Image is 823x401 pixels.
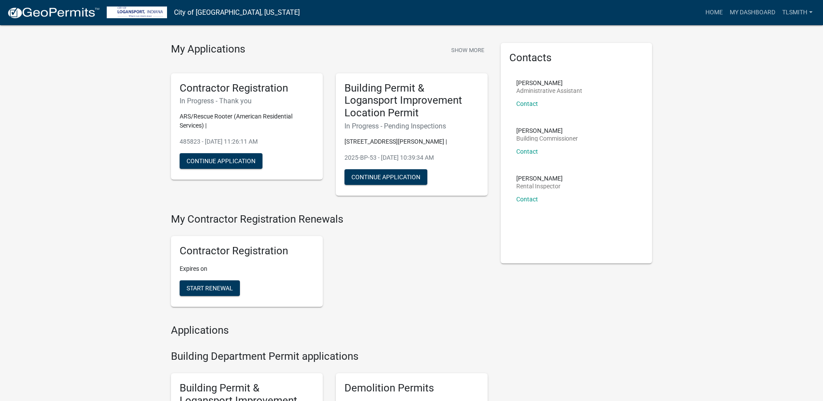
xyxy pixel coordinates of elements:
[448,43,488,57] button: Show More
[516,100,538,107] a: Contact
[516,175,563,181] p: [PERSON_NAME]
[180,153,262,169] button: Continue Application
[516,183,563,189] p: Rental Inspector
[180,82,314,95] h5: Contractor Registration
[180,112,314,130] p: ARS/Rescue Rooter (American Residential Services) |
[344,153,479,162] p: 2025-BP-53 - [DATE] 10:39:34 AM
[702,4,726,21] a: Home
[509,52,644,64] h5: Contacts
[171,213,488,314] wm-registration-list-section: My Contractor Registration Renewals
[344,122,479,130] h6: In Progress - Pending Inspections
[344,137,479,146] p: [STREET_ADDRESS][PERSON_NAME] |
[180,245,314,257] h5: Contractor Registration
[516,135,578,141] p: Building Commissioner
[344,82,479,119] h5: Building Permit & Logansport Improvement Location Permit
[344,169,427,185] button: Continue Application
[516,128,578,134] p: [PERSON_NAME]
[171,324,488,337] h4: Applications
[344,382,479,394] h5: Demolition Permits
[516,148,538,155] a: Contact
[171,350,488,363] h4: Building Department Permit applications
[726,4,779,21] a: My Dashboard
[180,264,314,273] p: Expires on
[779,4,816,21] a: TLSmith
[516,88,582,94] p: Administrative Assistant
[516,80,582,86] p: [PERSON_NAME]
[180,137,314,146] p: 485823 - [DATE] 11:26:11 AM
[171,43,245,56] h4: My Applications
[180,97,314,105] h6: In Progress - Thank you
[516,196,538,203] a: Contact
[171,213,488,226] h4: My Contractor Registration Renewals
[187,284,233,291] span: Start Renewal
[174,5,300,20] a: City of [GEOGRAPHIC_DATA], [US_STATE]
[180,280,240,296] button: Start Renewal
[107,7,167,18] img: City of Logansport, Indiana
